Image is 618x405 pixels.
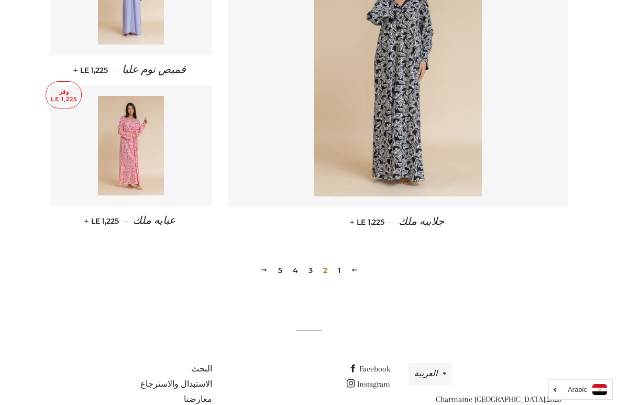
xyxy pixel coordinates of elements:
[399,216,444,227] span: جلابيه ملك
[347,379,390,389] a: Instagram
[274,262,286,278] a: 5
[123,216,129,226] span: —
[184,395,212,404] a: معارضنا
[349,364,390,374] a: Facebook
[122,64,186,75] span: قميص نوم عليا
[304,262,317,278] a: 3
[191,364,212,374] a: البحث
[389,217,394,227] span: —
[86,216,119,226] span: LE 1,225
[334,262,345,278] a: 1
[554,384,607,395] a: Arabic
[133,215,175,226] span: عبايه ملك
[50,55,212,85] a: قميص نوم عليا — LE 1,225
[409,363,453,385] button: العربية
[352,217,384,227] span: LE 1,225
[140,379,212,389] a: الاستبدال والاسترجاع
[436,395,545,404] a: Charmaine [GEOGRAPHIC_DATA]
[319,262,332,278] span: 2
[289,262,302,278] a: 4
[112,65,118,75] span: —
[50,206,212,236] a: عبايه ملك — LE 1,225
[568,386,587,393] i: Arabic
[228,207,568,237] a: جلابيه ملك — LE 1,225
[75,65,108,75] span: LE 1,225
[46,82,81,108] p: وفر LE 1,225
